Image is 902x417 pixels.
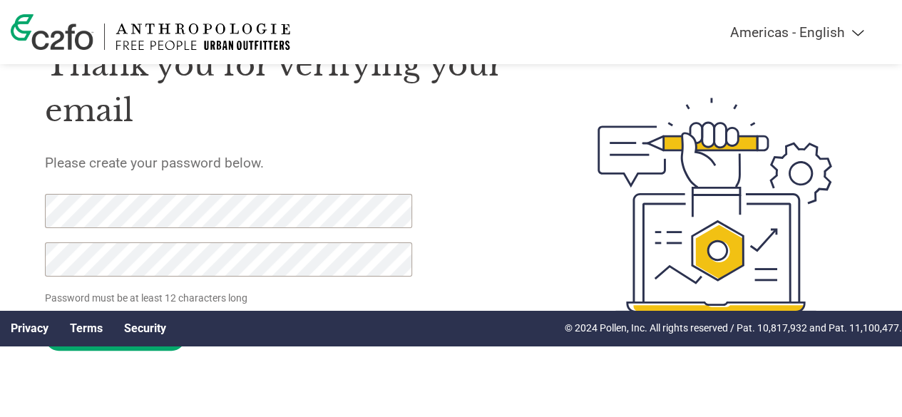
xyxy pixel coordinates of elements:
h1: Thank you for verifying your email [45,42,532,134]
a: Terms [70,321,103,335]
img: create-password [573,21,856,389]
img: Urban Outfitters [116,24,290,50]
p: © 2024 Pollen, Inc. All rights reserved / Pat. 10,817,932 and Pat. 11,100,477. [565,321,902,336]
p: Password must be at least 12 characters long [45,291,415,306]
img: c2fo logo [11,14,93,50]
h5: Please create your password below. [45,155,532,171]
a: Security [124,321,166,335]
a: Privacy [11,321,48,335]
